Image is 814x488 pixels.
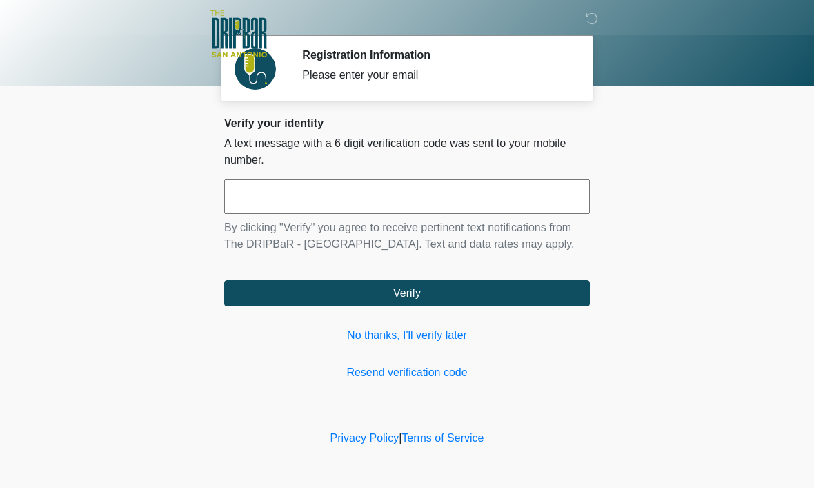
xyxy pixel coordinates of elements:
p: By clicking "Verify" you agree to receive pertinent text notifications from The DRIPBaR - [GEOGRA... [224,219,590,253]
a: Privacy Policy [330,432,399,444]
a: | [399,432,401,444]
p: A text message with a 6 digit verification code was sent to your mobile number. [224,135,590,168]
button: Verify [224,280,590,306]
a: No thanks, I'll verify later [224,327,590,344]
h2: Verify your identity [224,117,590,130]
a: Resend verification code [224,364,590,381]
div: Please enter your email [302,67,569,84]
img: The DRIPBaR - San Antonio Fossil Creek Logo [210,10,267,59]
img: Agent Avatar [235,48,276,90]
a: Terms of Service [401,432,484,444]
